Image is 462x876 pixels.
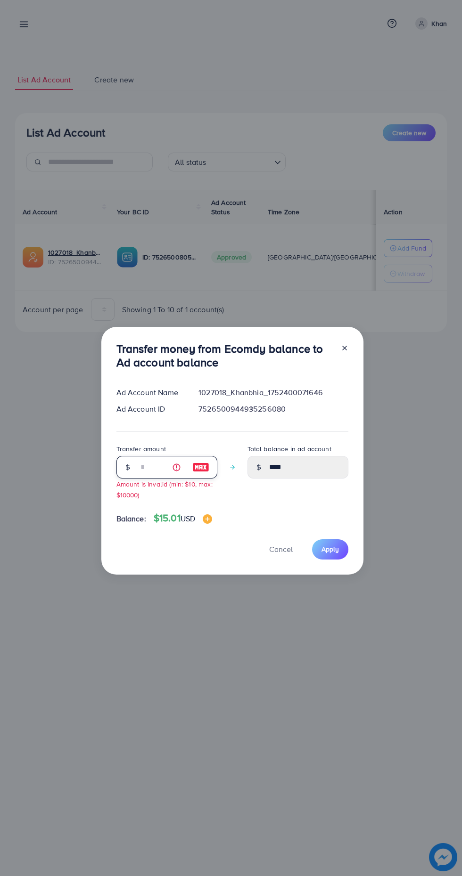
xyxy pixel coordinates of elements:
[109,387,191,398] div: Ad Account Name
[247,444,331,454] label: Total balance in ad account
[154,512,212,524] h4: $15.01
[192,462,209,473] img: image
[181,513,195,524] span: USD
[322,544,339,554] span: Apply
[203,514,212,524] img: image
[312,539,348,560] button: Apply
[191,387,355,398] div: 1027018_Khanbhia_1752400071646
[109,404,191,414] div: Ad Account ID
[116,513,146,524] span: Balance:
[116,444,166,454] label: Transfer amount
[269,544,293,554] span: Cancel
[116,479,213,499] small: Amount is invalid (min: $10, max: $10000)
[191,404,355,414] div: 7526500944935256080
[116,342,333,369] h3: Transfer money from Ecomdy balance to Ad account balance
[257,539,305,560] button: Cancel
